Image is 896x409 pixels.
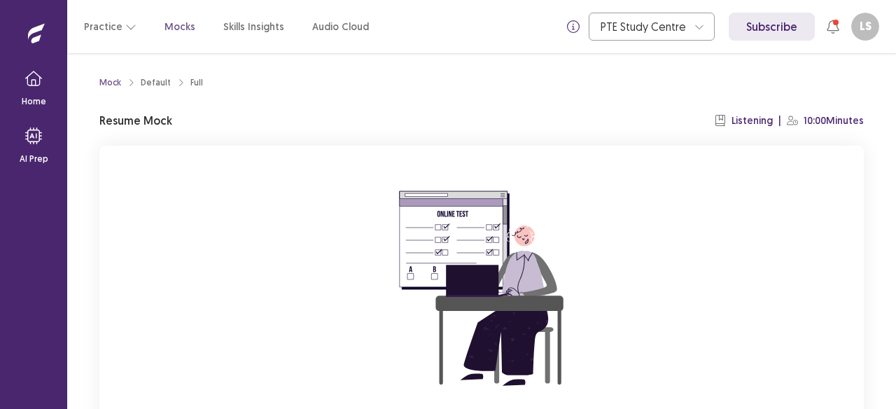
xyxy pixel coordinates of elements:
[561,14,586,39] button: info
[851,13,879,41] button: LS
[141,76,171,89] div: Default
[84,14,136,39] button: Practice
[729,13,815,41] a: Subscribe
[99,76,203,89] nav: breadcrumb
[601,13,687,40] div: PTE Study Centre
[778,113,781,128] p: |
[99,112,172,129] p: Resume Mock
[99,76,121,89] a: Mock
[731,113,773,128] p: Listening
[22,95,46,108] p: Home
[223,20,284,34] a: Skills Insights
[190,76,203,89] div: Full
[312,20,369,34] a: Audio Cloud
[20,153,48,165] p: AI Prep
[164,20,195,34] a: Mocks
[804,113,864,128] p: 10:00 Minutes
